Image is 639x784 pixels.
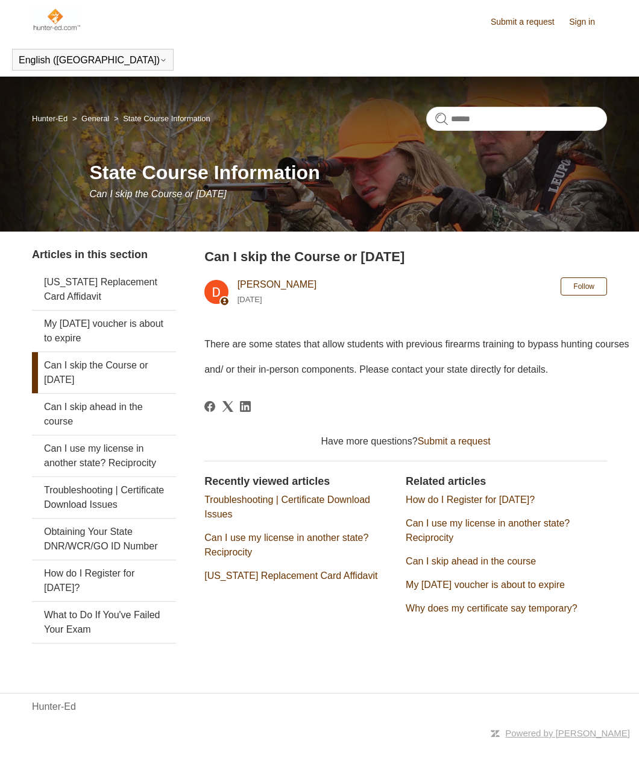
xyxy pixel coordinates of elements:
[19,55,167,66] button: English ([GEOGRAPHIC_DATA])
[32,519,176,560] a: Obtaining Your State DNR/WCR/GO ID Number
[569,16,607,28] a: Sign in
[81,114,109,123] a: General
[32,477,176,518] a: Troubleshooting | Certificate Download Issues
[204,533,368,557] a: Can I use my license in another state? Reciprocity
[204,364,548,375] span: and/ or their in-person components. Please contact your state directly for details.
[406,580,565,590] a: My [DATE] voucher is about to expire
[406,495,535,505] a: How do I Register for [DATE]?
[32,114,68,123] a: Hunter-Ed
[240,401,251,412] svg: Share this page on LinkedIn
[222,401,233,412] a: X Corp
[70,114,112,123] li: General
[204,401,215,412] a: Facebook
[32,7,81,31] img: Hunter-Ed Help Center home page
[561,277,607,296] button: Follow Article
[505,728,630,738] a: Powered by [PERSON_NAME]
[89,189,226,199] span: Can I skip the Course or [DATE]
[406,473,607,490] h2: Related articles
[32,560,176,601] a: How do I Register for [DATE]?
[32,352,176,393] a: Can I skip the Course or [DATE]
[204,473,394,490] h2: Recently viewed articles
[240,401,251,412] a: LinkedIn
[123,114,210,123] a: State Course Information
[32,435,176,476] a: Can I use my license in another state? Reciprocity
[491,16,567,28] a: Submit a request
[406,556,536,566] a: Can I skip ahead in the course
[238,279,317,289] a: [PERSON_NAME]
[32,394,176,435] a: Can I skip ahead in the course
[238,295,262,304] time: 02/12/2024, 18:17
[204,247,607,267] h2: Can I skip the Course or field day
[32,248,148,261] span: Articles in this section
[32,602,176,643] a: What to Do If You've Failed Your Exam
[204,434,607,449] div: Have more questions?
[204,339,629,349] span: There are some states that allow students with previous firearms training to bypass hunting courses
[426,107,607,131] input: Search
[32,114,70,123] li: Hunter-Ed
[204,401,215,412] svg: Share this page on Facebook
[32,311,176,352] a: My [DATE] voucher is about to expire
[561,744,631,775] div: Chat Support
[406,518,570,543] a: Can I use my license in another state? Reciprocity
[204,571,377,581] a: [US_STATE] Replacement Card Affidavit
[222,401,233,412] svg: Share this page on X Corp
[112,114,210,123] li: State Course Information
[418,436,491,446] a: Submit a request
[406,603,578,613] a: Why does my certificate say temporary?
[32,269,176,310] a: [US_STATE] Replacement Card Affidavit
[32,700,76,714] a: Hunter-Ed
[204,495,370,519] a: Troubleshooting | Certificate Download Issues
[89,158,607,187] h1: State Course Information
